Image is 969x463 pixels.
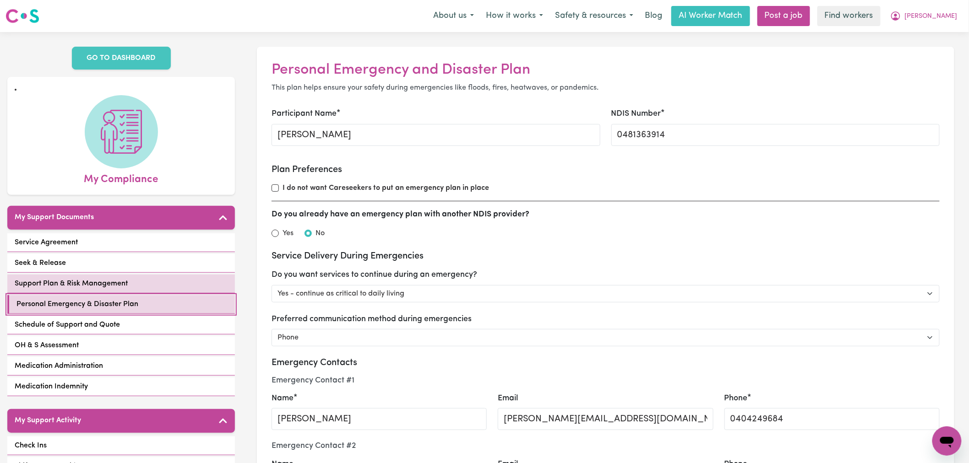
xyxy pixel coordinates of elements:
button: My Support Documents [7,206,235,230]
span: Medication Indemnity [15,381,88,392]
span: My Compliance [84,168,158,188]
span: Seek & Release [15,258,66,269]
label: Email [498,393,518,404]
h5: My Support Documents [15,213,94,222]
h3: Plan Preferences [272,164,940,175]
img: Careseekers logo [5,8,39,24]
a: My Compliance [15,95,228,188]
label: Phone [724,393,748,404]
label: Yes [283,228,294,239]
a: Service Agreement [7,233,235,252]
h3: Emergency Contacts [272,357,940,368]
p: This plan helps ensure your safety during emergencies like floods, fires, heatwaves, or pandemics. [272,82,940,93]
label: NDIS Number [611,108,661,120]
a: Find workers [817,6,881,26]
button: My Support Activity [7,409,235,433]
a: Blog [639,6,668,26]
span: OH & S Assessment [15,340,79,351]
a: Check Ins [7,436,235,455]
span: Support Plan & Risk Management [15,278,128,289]
h4: Emergency Contact # 2 [272,441,940,451]
a: AI Worker Match [671,6,750,26]
h2: Personal Emergency and Disaster Plan [272,61,940,79]
a: Medication Administration [7,357,235,376]
label: Do you want services to continue during an emergency? [272,269,477,281]
a: Post a job [757,6,810,26]
a: Medication Indemnity [7,377,235,396]
span: Service Agreement [15,237,78,248]
a: Careseekers logo [5,5,39,27]
h3: Service Delivery During Emergencies [272,251,940,262]
h4: Emergency Contact # 1 [272,376,940,385]
iframe: Button to launch messaging window [932,426,962,456]
label: Participant Name [272,108,337,120]
strong: I do not want Careseekers to put an emergency plan in place [283,184,489,192]
label: No [316,228,325,239]
label: Preferred communication method during emergencies [272,313,472,325]
label: Do you already have an emergency plan with another NDIS provider? [272,209,529,221]
a: GO TO DASHBOARD [72,47,171,70]
label: Name [272,393,294,404]
button: My Account [884,6,964,26]
button: How it works [480,6,549,26]
a: Schedule of Support and Quote [7,316,235,334]
span: [PERSON_NAME] [905,11,958,22]
a: Personal Emergency & Disaster Plan [7,295,235,314]
a: OH & S Assessment [7,336,235,355]
span: Schedule of Support and Quote [15,319,120,330]
span: Check Ins [15,440,47,451]
button: Safety & resources [549,6,639,26]
a: Support Plan & Risk Management [7,275,235,293]
span: Personal Emergency & Disaster Plan [16,299,138,310]
button: About us [427,6,480,26]
a: Seek & Release [7,254,235,273]
h5: My Support Activity [15,416,81,425]
span: Medication Administration [15,361,103,371]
